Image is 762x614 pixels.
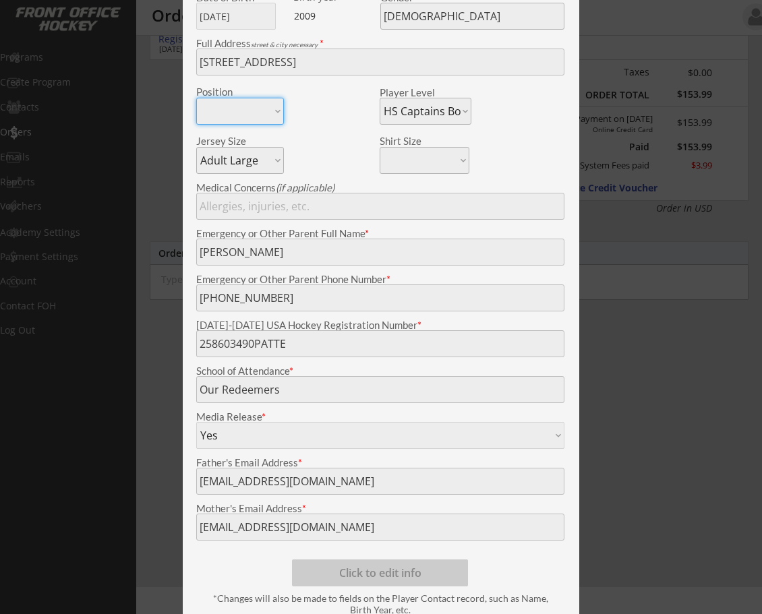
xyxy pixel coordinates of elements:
[196,320,564,330] div: [DATE]-[DATE] USA Hockey Registration Number
[196,503,564,514] div: Mother's Email Address
[196,193,564,220] input: Allergies, injuries, etc.
[196,136,266,146] div: Jersey Size
[294,9,378,23] div: 2009
[196,38,564,49] div: Full Address
[196,49,564,75] input: Street, City, Province/State
[276,181,334,193] em: (if applicable)
[292,559,468,586] button: Click to edit info
[380,136,449,146] div: Shirt Size
[196,87,266,97] div: Position
[251,40,318,49] em: street & city necessary
[196,366,564,376] div: School of Attendance
[196,412,564,422] div: Media Release
[196,228,564,239] div: Emergency or Other Parent Full Name
[380,88,471,98] div: Player Level
[196,458,564,468] div: Father's Email Address
[196,274,564,284] div: Emergency or Other Parent Phone Number
[196,183,564,193] div: Medical Concerns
